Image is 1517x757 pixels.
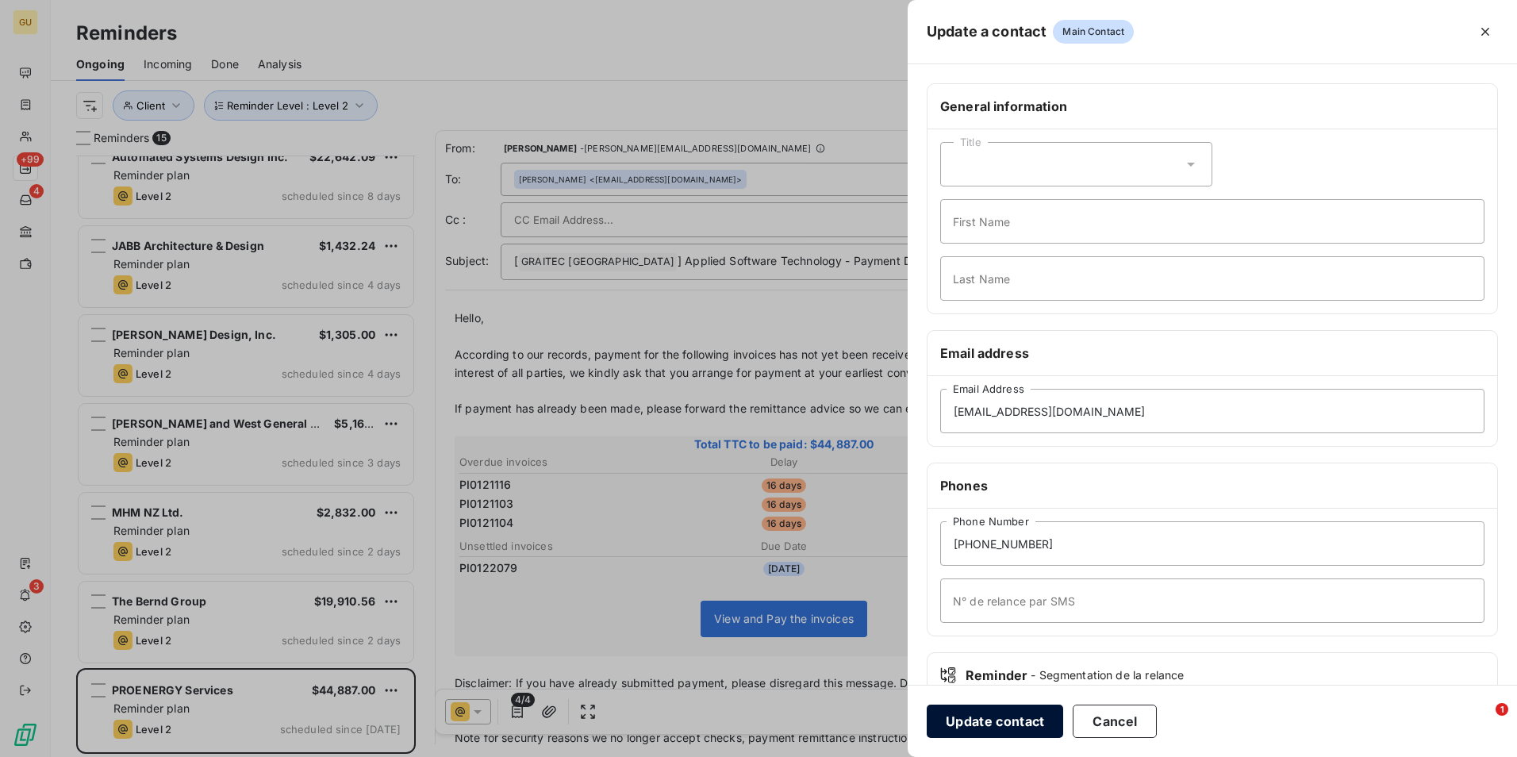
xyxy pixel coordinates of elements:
button: Update contact [927,705,1063,738]
input: placeholder [940,199,1484,244]
div: Reminder [940,666,1484,685]
iframe: Intercom live chat [1463,703,1501,741]
button: Cancel [1073,705,1157,738]
span: Main Contact [1053,20,1134,44]
input: placeholder [940,578,1484,623]
span: - Segmentation de la relance [1031,667,1184,683]
h6: General information [940,97,1484,116]
input: placeholder [940,521,1484,566]
h6: Email address [940,344,1484,363]
input: placeholder [940,256,1484,301]
input: placeholder [940,389,1484,433]
span: 1 [1496,703,1508,716]
h6: Phones [940,476,1484,495]
h5: Update a contact [927,21,1047,43]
